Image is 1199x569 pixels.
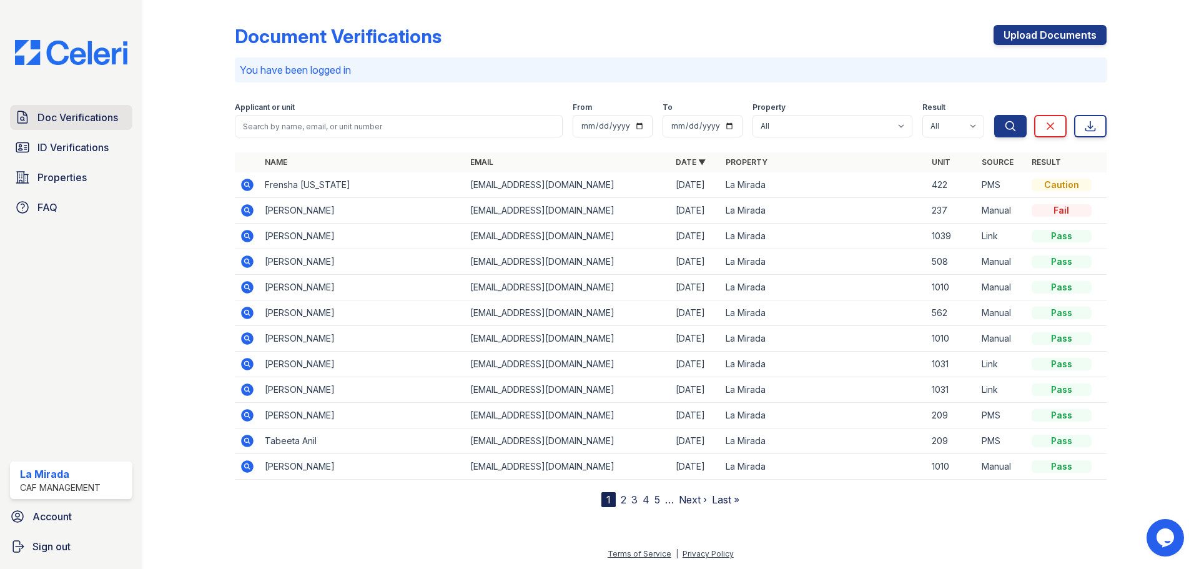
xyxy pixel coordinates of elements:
a: 5 [654,493,660,506]
span: Doc Verifications [37,110,118,125]
div: Pass [1032,332,1092,345]
td: Manual [977,249,1027,275]
td: La Mirada [721,249,926,275]
td: 1039 [927,224,977,249]
a: FAQ [10,195,132,220]
iframe: chat widget [1147,519,1187,557]
td: [DATE] [671,326,721,352]
td: [DATE] [671,172,721,198]
a: Terms of Service [608,549,671,558]
td: [PERSON_NAME] [260,454,465,480]
td: [DATE] [671,249,721,275]
td: 209 [927,403,977,428]
div: Pass [1032,435,1092,447]
a: Property [726,157,767,167]
div: Pass [1032,255,1092,268]
td: 562 [927,300,977,326]
td: Link [977,224,1027,249]
a: ID Verifications [10,135,132,160]
span: … [665,492,674,507]
a: Source [982,157,1014,167]
td: Tabeeta Anil [260,428,465,454]
td: PMS [977,172,1027,198]
a: Doc Verifications [10,105,132,130]
a: Result [1032,157,1061,167]
td: 1031 [927,377,977,403]
p: You have been logged in [240,62,1102,77]
td: La Mirada [721,224,926,249]
td: [DATE] [671,377,721,403]
a: Upload Documents [994,25,1107,45]
td: 209 [927,428,977,454]
div: Pass [1032,230,1092,242]
a: Date ▼ [676,157,706,167]
td: Manual [977,275,1027,300]
td: 237 [927,198,977,224]
a: Sign out [5,534,137,559]
td: [DATE] [671,454,721,480]
a: 2 [621,493,626,506]
td: [EMAIL_ADDRESS][DOMAIN_NAME] [465,198,671,224]
td: 1010 [927,326,977,352]
td: [PERSON_NAME] [260,300,465,326]
td: [EMAIL_ADDRESS][DOMAIN_NAME] [465,224,671,249]
span: FAQ [37,200,57,215]
td: Link [977,377,1027,403]
span: Account [32,509,72,524]
label: Result [922,102,945,112]
td: Frensha [US_STATE] [260,172,465,198]
td: 1031 [927,352,977,377]
label: Applicant or unit [235,102,295,112]
div: Pass [1032,460,1092,473]
td: [PERSON_NAME] [260,275,465,300]
td: [PERSON_NAME] [260,377,465,403]
td: 508 [927,249,977,275]
td: [PERSON_NAME] [260,224,465,249]
td: La Mirada [721,377,926,403]
td: [PERSON_NAME] [260,326,465,352]
td: [EMAIL_ADDRESS][DOMAIN_NAME] [465,300,671,326]
td: [DATE] [671,403,721,428]
span: ID Verifications [37,140,109,155]
td: [EMAIL_ADDRESS][DOMAIN_NAME] [465,172,671,198]
div: Pass [1032,307,1092,319]
td: La Mirada [721,172,926,198]
td: La Mirada [721,352,926,377]
a: Email [470,157,493,167]
label: Property [752,102,786,112]
label: From [573,102,592,112]
td: [EMAIL_ADDRESS][DOMAIN_NAME] [465,454,671,480]
td: [EMAIL_ADDRESS][DOMAIN_NAME] [465,275,671,300]
div: La Mirada [20,467,101,482]
td: [EMAIL_ADDRESS][DOMAIN_NAME] [465,428,671,454]
td: PMS [977,403,1027,428]
a: Properties [10,165,132,190]
a: Account [5,504,137,529]
td: [DATE] [671,352,721,377]
a: Name [265,157,287,167]
td: [DATE] [671,275,721,300]
td: [PERSON_NAME] [260,352,465,377]
div: Fail [1032,204,1092,217]
span: Sign out [32,539,71,554]
td: La Mirada [721,198,926,224]
td: 422 [927,172,977,198]
td: [EMAIL_ADDRESS][DOMAIN_NAME] [465,249,671,275]
a: Last » [712,493,739,506]
a: 4 [643,493,649,506]
input: Search by name, email, or unit number [235,115,563,137]
td: [PERSON_NAME] [260,403,465,428]
div: Caution [1032,179,1092,191]
td: La Mirada [721,403,926,428]
td: [DATE] [671,428,721,454]
div: CAF Management [20,482,101,494]
a: Next › [679,493,707,506]
img: CE_Logo_Blue-a8612792a0a2168367f1c8372b55b34899dd931a85d93a1a3d3e32e68fde9ad4.png [5,40,137,65]
div: Document Verifications [235,25,442,47]
td: [EMAIL_ADDRESS][DOMAIN_NAME] [465,352,671,377]
a: 3 [631,493,638,506]
td: Manual [977,300,1027,326]
div: Pass [1032,383,1092,396]
td: [DATE] [671,198,721,224]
